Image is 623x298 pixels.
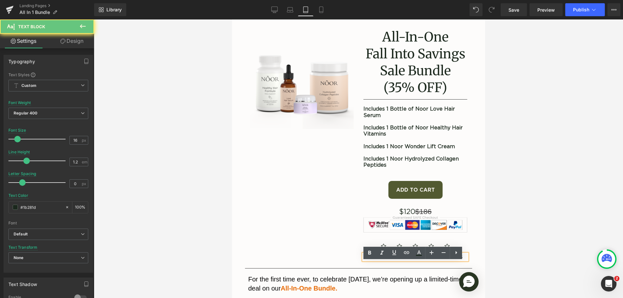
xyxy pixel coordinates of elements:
[16,256,232,272] span: For the first time ever, to celebrate [DATE], we’re opening up a limited-time deal on our
[82,138,87,142] span: px
[48,34,95,48] a: Design
[8,72,88,77] div: Text Styles
[72,202,88,213] div: %
[19,3,94,8] a: Landing Pages
[131,60,235,77] h1: (35% OFF)
[8,193,28,198] div: Text Color
[537,6,555,13] span: Preview
[106,7,122,13] span: Library
[601,276,617,292] iframe: Intercom live chat
[8,172,36,176] div: Letter Spacing
[8,55,35,64] div: Typography
[14,232,28,237] i: Default
[131,234,235,241] p: Over 10,000 5 Star Product Reviews
[530,3,563,16] a: Preview
[18,24,45,29] span: Text Block
[21,83,36,89] b: Custom
[614,276,619,281] span: 2
[131,125,223,130] strong: Includes 1 Noor Wonder Lift Cream
[8,128,26,133] div: Font Size
[14,255,24,260] b: None
[607,3,620,16] button: More
[14,111,38,115] b: Regular 400
[20,204,62,211] input: Color
[508,6,519,13] span: Save
[82,182,87,186] span: px
[8,245,38,250] div: Text Transform
[8,278,37,287] div: Text Shadow
[94,3,126,16] a: New Library
[573,7,589,12] span: Publish
[19,10,50,15] span: All In 1 Bundle
[131,137,227,148] strong: Includes 1 Noor Hydrolyzed Collagen Peptides
[470,3,483,16] button: Undo
[49,265,105,272] span: All-In-One Bundle.
[8,150,30,154] div: Line Height
[131,9,235,60] h1: All-In-One Fall Into Savings Sale Bundle
[313,3,329,16] a: Mobile
[131,87,223,98] strong: Includes 1 Bottle of Noor Love Hair Serum
[82,160,87,164] span: em
[156,161,211,179] button: Add To Cart
[227,253,247,272] div: Messenger Dummy Widget
[565,3,605,16] button: Publish
[282,3,298,16] a: Laptop
[8,101,31,105] div: Font Weight
[131,106,231,117] strong: Includes 1 Bottle of Noor Healthy Hair Vitamins
[267,3,282,16] a: Desktop
[8,221,88,225] div: Font
[485,3,498,16] button: Redo
[298,3,313,16] a: Tablet
[5,247,51,273] iframe: Marketing Popup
